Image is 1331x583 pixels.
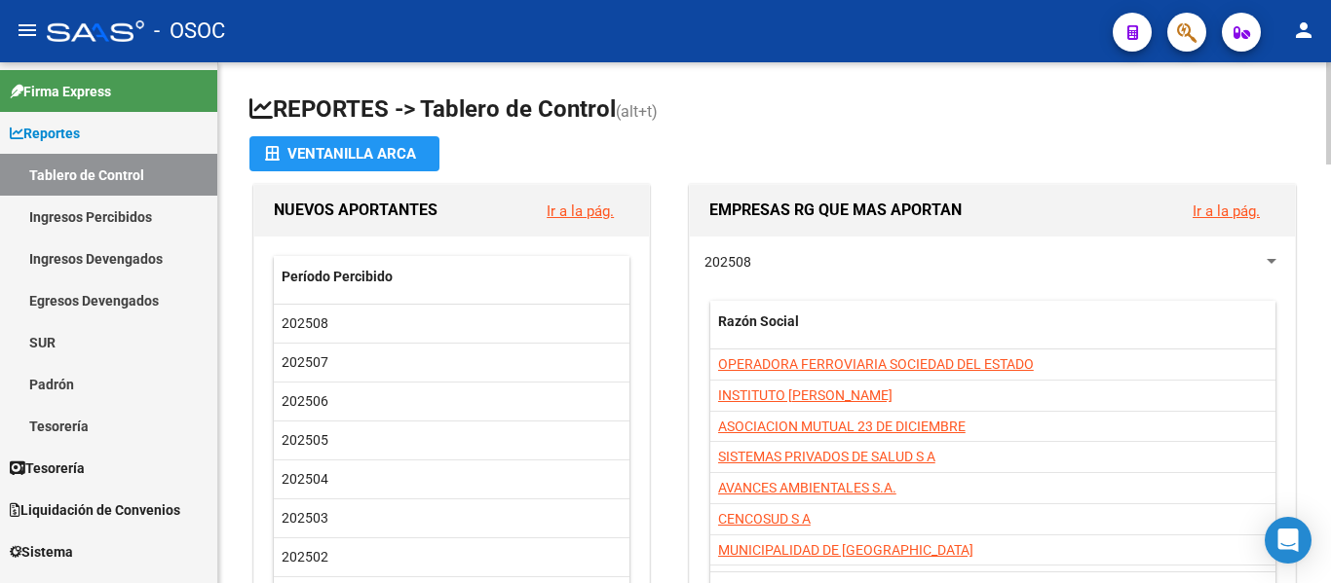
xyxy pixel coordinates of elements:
datatable-header-cell: Período Percibido [274,256,805,298]
span: 202508 [704,254,751,270]
mat-icon: menu [16,18,39,42]
span: Liquidación de Convenios [10,499,180,521]
span: EMPRESAS RG QUE MAS APORTAN [709,200,962,219]
span: 202506 [282,393,328,409]
span: INSTITUTO [PERSON_NAME] [718,387,893,403]
button: Ir a la pág. [1177,193,1275,229]
a: Ir a la pág. [1193,202,1260,220]
span: 202502 [282,549,328,565]
span: (alt+t) [616,102,658,121]
span: 202508 [282,315,328,331]
span: OPERADORA FERROVIARIA SOCIEDAD DEL ESTADO [718,356,1034,372]
span: 202504 [282,471,328,487]
div: Open Intercom Messenger [1265,517,1312,564]
span: SISTEMAS PRIVADOS DE SALUD S A [718,449,935,464]
span: NUEVOS APORTANTES [274,200,437,219]
div: Ventanilla ARCA [265,136,424,171]
span: 202505 [282,432,328,448]
span: Reportes [10,123,80,144]
span: Firma Express [10,81,111,102]
span: AVANCES AMBIENTALES S.A. [718,480,896,495]
span: 202507 [282,354,328,370]
span: 202503 [282,510,328,526]
span: CENCOSUD S A [718,511,811,527]
span: Razón Social [718,313,799,329]
span: - OSOC [154,10,225,53]
mat-icon: person [1292,18,1315,42]
span: Período Percibido [282,269,393,284]
h1: REPORTES -> Tablero de Control [249,93,1300,128]
span: ASOCIACION MUTUAL 23 DE DICIEMBRE [718,419,966,434]
span: Sistema [10,541,73,563]
a: Ir a la pág. [547,202,614,220]
button: Ventanilla ARCA [249,136,439,171]
span: Tesorería [10,457,85,479]
button: Ir a la pág. [531,193,629,229]
span: MUNICIPALIDAD DE [GEOGRAPHIC_DATA] [718,542,973,558]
